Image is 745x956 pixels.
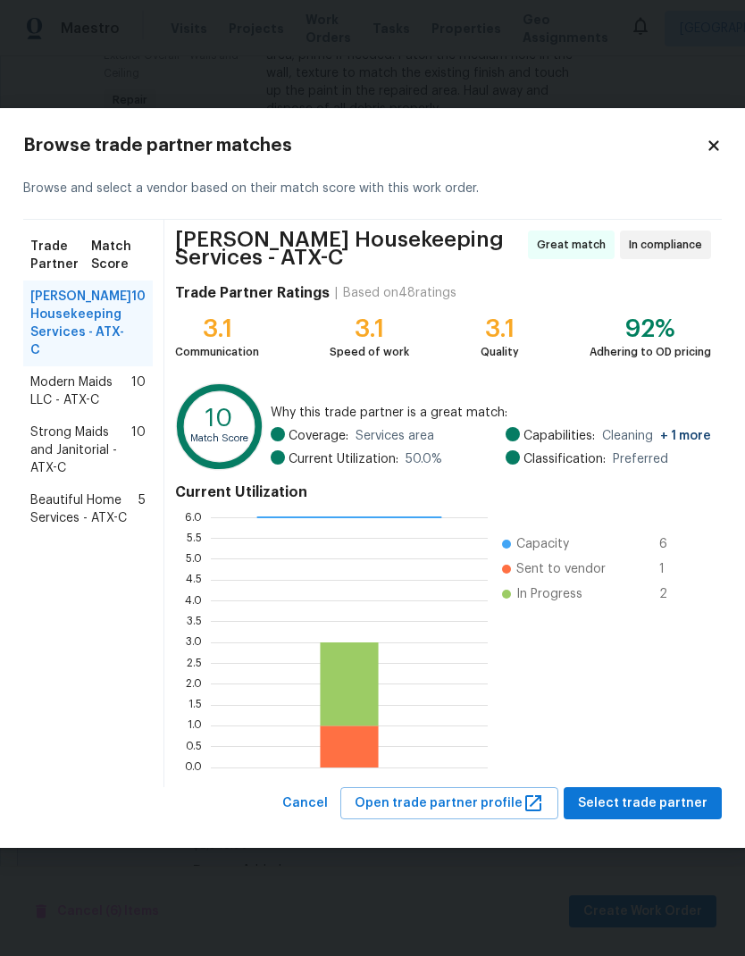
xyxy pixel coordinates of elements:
[186,678,202,689] text: 2.0
[91,238,146,273] span: Match Score
[356,427,434,445] span: Services area
[187,616,202,626] text: 3.5
[481,343,519,361] div: Quality
[660,430,711,442] span: + 1 more
[481,320,519,338] div: 3.1
[190,433,248,443] text: Match Score
[138,491,146,527] span: 5
[516,560,606,578] span: Sent to vendor
[185,511,202,522] text: 6.0
[175,343,259,361] div: Communication
[355,792,544,815] span: Open trade partner profile
[187,658,202,668] text: 2.5
[175,284,330,302] h4: Trade Partner Ratings
[188,720,202,731] text: 1.0
[271,404,711,422] span: Why this trade partner is a great match:
[275,787,335,820] button: Cancel
[30,238,91,273] span: Trade Partner
[30,491,138,527] span: Beautiful Home Services - ATX-C
[23,137,706,155] h2: Browse trade partner matches
[175,483,711,501] h4: Current Utilization
[613,450,668,468] span: Preferred
[523,427,595,445] span: Capabilities:
[406,450,442,468] span: 50.0 %
[187,533,202,543] text: 5.5
[330,343,409,361] div: Speed of work
[131,288,146,359] span: 10
[131,373,146,409] span: 10
[602,427,711,445] span: Cleaning
[516,535,569,553] span: Capacity
[186,553,202,564] text: 5.0
[185,595,202,606] text: 4.0
[330,284,343,302] div: |
[186,574,202,584] text: 4.5
[188,699,202,709] text: 1.5
[175,231,523,266] span: [PERSON_NAME] Housekeeping Services - ATX-C
[343,284,456,302] div: Based on 48 ratings
[590,343,711,361] div: Adhering to OD pricing
[590,320,711,338] div: 92%
[629,236,709,254] span: In compliance
[185,761,202,772] text: 0.0
[30,423,131,477] span: Strong Maids and Janitorial - ATX-C
[564,787,722,820] button: Select trade partner
[659,585,688,603] span: 2
[537,236,613,254] span: Great match
[30,373,131,409] span: Modern Maids LLC - ATX-C
[131,423,146,477] span: 10
[186,741,202,751] text: 0.5
[516,585,582,603] span: In Progress
[282,792,328,815] span: Cancel
[289,450,398,468] span: Current Utilization:
[175,320,259,338] div: 3.1
[186,636,202,647] text: 3.0
[659,535,688,553] span: 6
[659,560,688,578] span: 1
[330,320,409,338] div: 3.1
[340,787,558,820] button: Open trade partner profile
[23,158,722,220] div: Browse and select a vendor based on their match score with this work order.
[289,427,348,445] span: Coverage:
[30,288,131,359] span: [PERSON_NAME] Housekeeping Services - ATX-C
[205,407,232,431] text: 10
[523,450,606,468] span: Classification:
[578,792,707,815] span: Select trade partner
